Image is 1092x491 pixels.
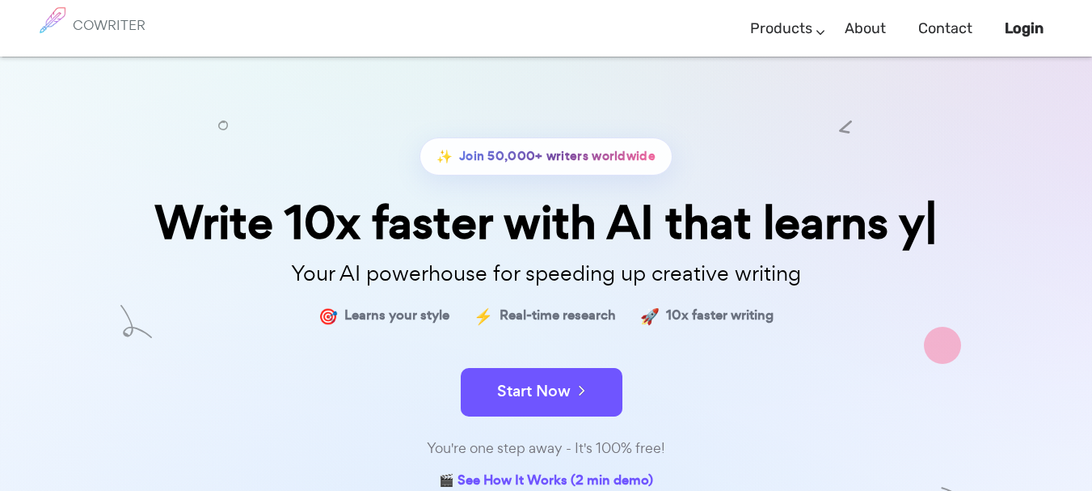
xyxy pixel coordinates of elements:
span: Learns your style [344,304,449,328]
button: Start Now [461,368,622,417]
span: ⚡ [474,304,493,328]
a: Contact [918,5,972,53]
span: 🚀 [640,304,660,328]
span: 🎯 [318,304,338,328]
span: Real-time research [500,304,616,328]
a: Login [1005,5,1044,53]
p: Your AI powerhouse for speeding up creative writing [142,256,951,291]
span: ✨ [436,145,453,168]
a: About [845,5,886,53]
h6: COWRITER [73,18,145,32]
span: Join 50,000+ writers worldwide [459,145,656,168]
div: Write 10x faster with AI that learns y [142,200,951,246]
a: Products [750,5,812,53]
div: You're one step away - It's 100% free! [142,437,951,460]
span: 10x faster writing [666,304,774,328]
img: shape [120,305,152,338]
b: Login [1005,19,1044,37]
